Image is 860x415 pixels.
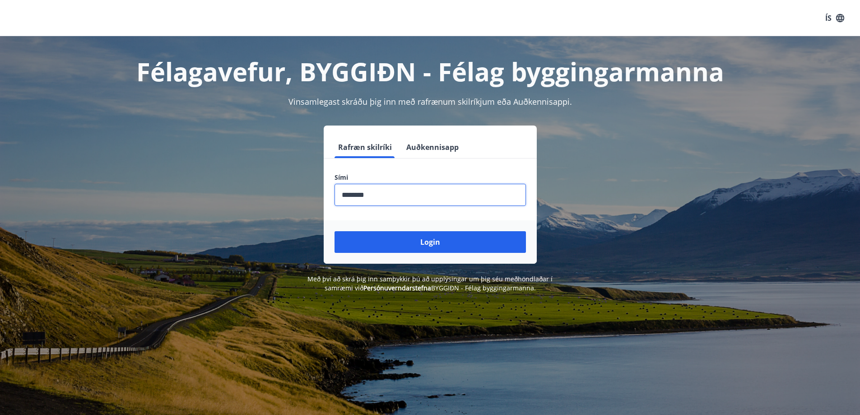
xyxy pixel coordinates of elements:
[307,275,553,292] span: Með því að skrá þig inn samþykkir þú að upplýsingar um þig séu meðhöndlaðar í samræmi við BYGGIÐN...
[820,10,849,26] button: ÍS
[363,284,431,292] a: Persónuverndarstefna
[116,54,744,89] h1: Félagavefur, BYGGIÐN - Félag byggingarmanna
[335,173,526,182] label: Sími
[335,231,526,253] button: Login
[403,136,462,158] button: Auðkennisapp
[288,96,572,107] span: Vinsamlegast skráðu þig inn með rafrænum skilríkjum eða Auðkennisappi.
[335,136,395,158] button: Rafræn skilríki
